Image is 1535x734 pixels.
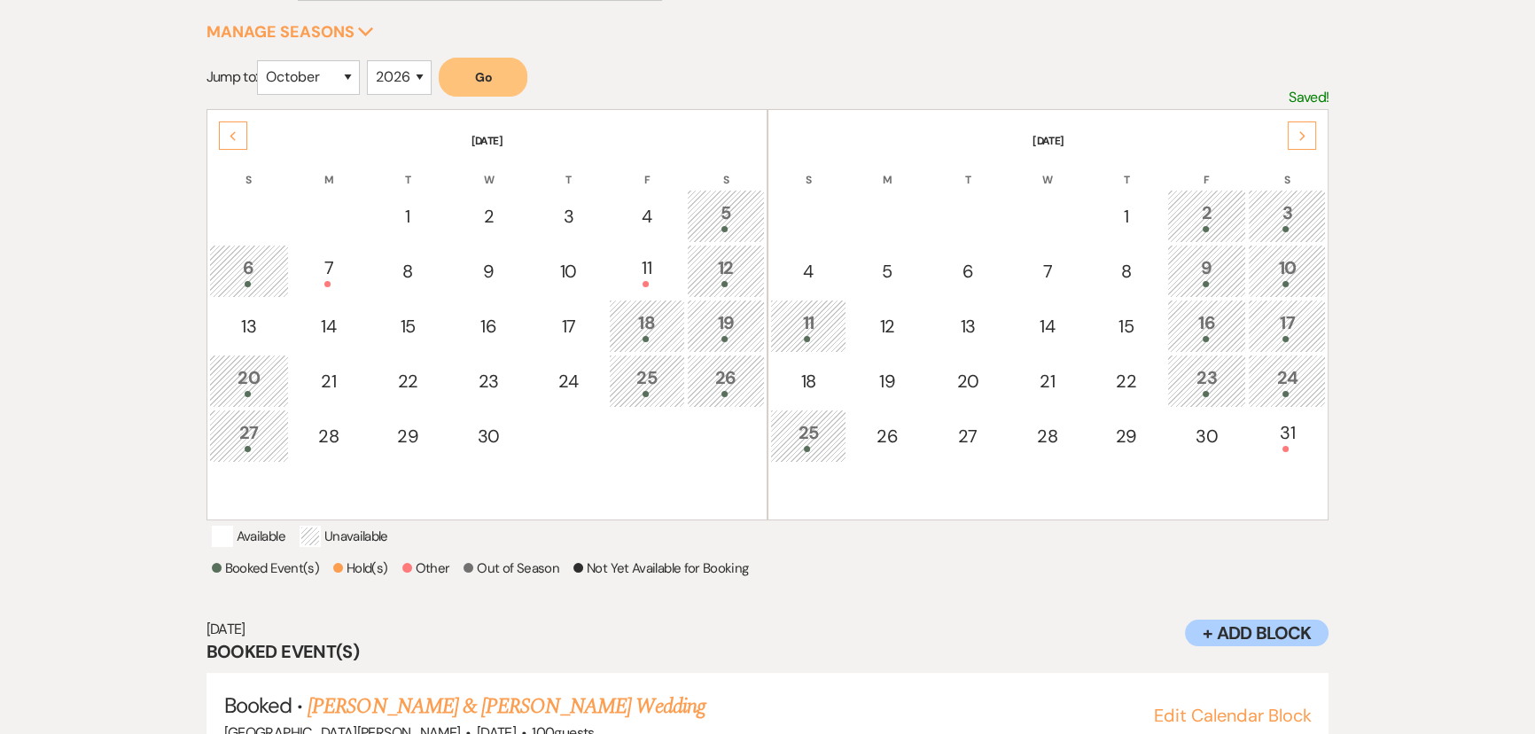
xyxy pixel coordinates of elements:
button: Manage Seasons [206,24,374,40]
th: T [1087,151,1165,188]
th: T [530,151,606,188]
p: Out of Season [464,558,559,579]
div: 31 [1258,419,1316,452]
th: S [209,151,289,188]
div: 13 [219,313,279,340]
div: 25 [780,419,837,452]
th: F [609,151,685,188]
p: Unavailable [300,526,388,547]
div: 18 [619,309,675,342]
div: 21 [300,368,357,394]
p: Hold(s) [333,558,388,579]
div: 14 [300,313,357,340]
div: 15 [1097,313,1156,340]
p: Available [212,526,285,547]
div: 5 [697,199,755,232]
div: 28 [300,423,357,449]
div: 1 [1097,203,1156,230]
div: 29 [1097,423,1156,449]
div: 10 [540,258,596,285]
div: 24 [540,368,596,394]
div: 9 [1177,254,1237,287]
div: 5 [858,258,916,285]
div: 3 [540,203,596,230]
div: 26 [858,423,916,449]
div: 24 [1258,364,1316,397]
div: 23 [458,368,518,394]
th: W [1009,151,1086,188]
th: T [928,151,1008,188]
div: 1 [378,203,437,230]
div: 20 [219,364,279,397]
h3: Booked Event(s) [206,639,1329,664]
th: S [770,151,846,188]
div: 2 [1177,199,1237,232]
th: S [687,151,765,188]
th: M [848,151,926,188]
th: [DATE] [770,112,1326,149]
th: W [448,151,528,188]
div: 8 [1097,258,1156,285]
div: 21 [1019,368,1076,394]
h6: [DATE] [206,620,1329,639]
div: 19 [697,309,755,342]
div: 28 [1019,423,1076,449]
p: Saved! [1289,86,1329,109]
div: 13 [938,313,998,340]
div: 17 [540,313,596,340]
th: S [1248,151,1326,188]
div: 25 [619,364,675,397]
div: 26 [697,364,755,397]
div: 18 [780,368,837,394]
span: Jump to: [206,67,258,86]
p: Other [402,558,450,579]
div: 16 [1177,309,1237,342]
div: 22 [378,368,437,394]
div: 12 [858,313,916,340]
th: T [369,151,447,188]
button: Edit Calendar Block [1153,707,1311,724]
div: 22 [1097,368,1156,394]
div: 7 [300,254,357,287]
div: 15 [378,313,437,340]
span: Booked [224,691,292,719]
div: 10 [1258,254,1316,287]
button: + Add Block [1185,620,1329,646]
div: 20 [938,368,998,394]
div: 6 [938,258,998,285]
div: 30 [1177,423,1237,449]
div: 14 [1019,313,1076,340]
div: 8 [378,258,437,285]
button: Go [439,58,527,97]
div: 11 [619,254,675,287]
a: [PERSON_NAME] & [PERSON_NAME] Wedding [308,691,705,722]
div: 17 [1258,309,1316,342]
p: Not Yet Available for Booking [573,558,748,579]
div: 6 [219,254,279,287]
div: 3 [1258,199,1316,232]
p: Booked Event(s) [212,558,319,579]
th: [DATE] [209,112,765,149]
div: 19 [858,368,916,394]
div: 27 [219,419,279,452]
div: 30 [458,423,518,449]
div: 11 [780,309,837,342]
div: 16 [458,313,518,340]
th: M [291,151,367,188]
div: 23 [1177,364,1237,397]
div: 29 [378,423,437,449]
div: 2 [458,203,518,230]
div: 12 [697,254,755,287]
div: 27 [938,423,998,449]
div: 9 [458,258,518,285]
div: 7 [1019,258,1076,285]
th: F [1167,151,1247,188]
div: 4 [780,258,837,285]
div: 4 [619,203,675,230]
